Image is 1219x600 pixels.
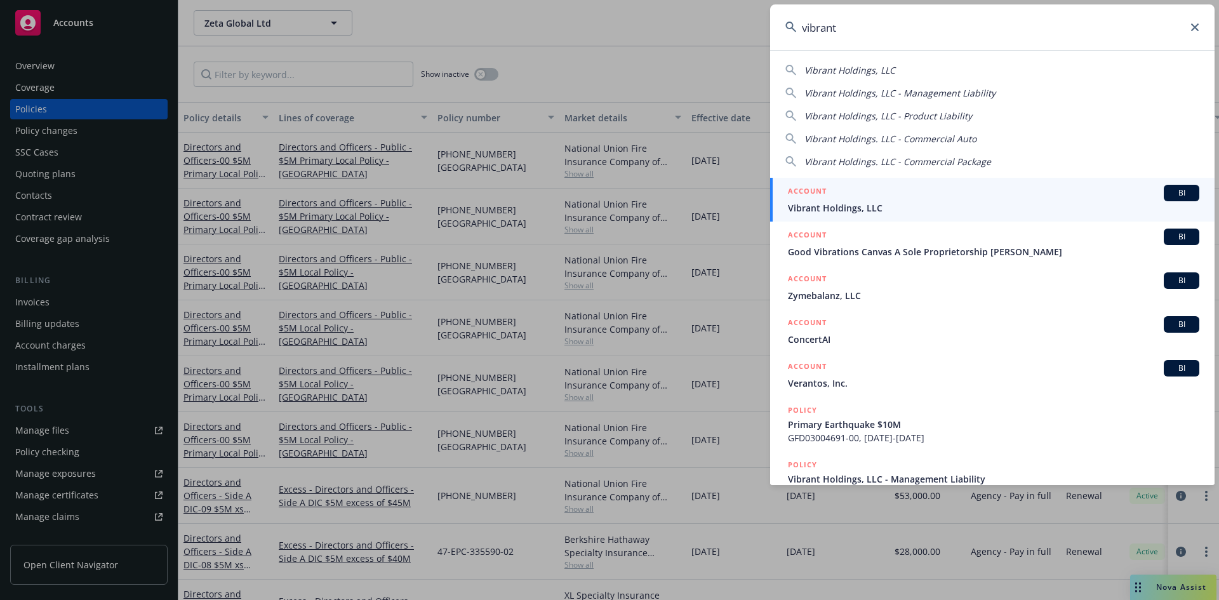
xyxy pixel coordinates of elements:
[788,472,1199,486] span: Vibrant Holdings, LLC - Management Liability
[1169,363,1194,374] span: BI
[788,377,1199,390] span: Verantos, Inc.
[770,451,1215,506] a: POLICYVibrant Holdings, LLC - Management Liability
[804,64,895,76] span: Vibrant Holdings, LLC
[1169,319,1194,330] span: BI
[788,333,1199,346] span: ConcertAI
[770,265,1215,309] a: ACCOUNTBIZymebalanz, LLC
[788,360,827,375] h5: ACCOUNT
[788,229,827,244] h5: ACCOUNT
[788,316,827,331] h5: ACCOUNT
[770,4,1215,50] input: Search...
[1169,187,1194,199] span: BI
[1169,275,1194,286] span: BI
[804,156,991,168] span: Vibrant Holdings. LLC - Commercial Package
[788,289,1199,302] span: Zymebalanz, LLC
[804,110,972,122] span: Vibrant Holdings, LLC - Product Liability
[788,431,1199,444] span: GFD03004691-00, [DATE]-[DATE]
[788,185,827,200] h5: ACCOUNT
[1169,231,1194,243] span: BI
[788,272,827,288] h5: ACCOUNT
[788,245,1199,258] span: Good Vibrations Canvas A Sole Proprietorship [PERSON_NAME]
[770,353,1215,397] a: ACCOUNTBIVerantos, Inc.
[770,397,1215,451] a: POLICYPrimary Earthquake $10MGFD03004691-00, [DATE]-[DATE]
[770,222,1215,265] a: ACCOUNTBIGood Vibrations Canvas A Sole Proprietorship [PERSON_NAME]
[770,309,1215,353] a: ACCOUNTBIConcertAI
[788,201,1199,215] span: Vibrant Holdings, LLC
[804,133,976,145] span: Vibrant Holdings. LLC - Commercial Auto
[788,418,1199,431] span: Primary Earthquake $10M
[788,458,817,471] h5: POLICY
[770,178,1215,222] a: ACCOUNTBIVibrant Holdings, LLC
[804,87,996,99] span: Vibrant Holdings, LLC - Management Liability
[788,404,817,417] h5: POLICY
